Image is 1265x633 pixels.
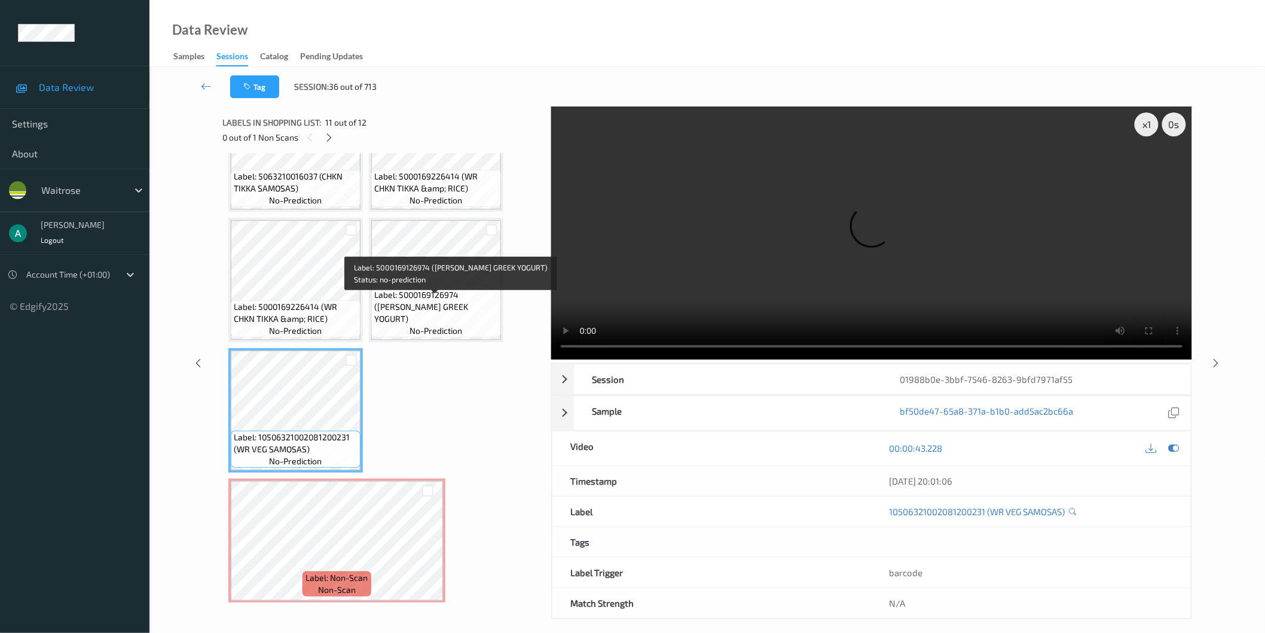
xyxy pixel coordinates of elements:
[552,588,872,618] div: Match Strength
[260,50,288,65] div: Catalog
[270,325,322,337] span: no-prediction
[270,455,322,467] span: no-prediction
[410,194,463,206] span: no-prediction
[216,50,248,66] div: Sessions
[872,588,1191,618] div: N/A
[173,48,216,65] a: Samples
[1135,112,1159,136] div: x 1
[552,431,872,465] div: Video
[329,81,377,93] span: 36 out of 713
[552,558,872,588] div: Label Trigger
[374,289,498,325] span: Label: 5000169126974 ([PERSON_NAME] GREEK YOGURT)
[270,194,322,206] span: no-prediction
[890,506,1065,518] a: 10506321002081200231 (WR VEG SAMOSAS)
[306,572,368,584] span: Label: Non-Scan
[318,584,356,596] span: non-scan
[574,396,882,430] div: Sample
[300,50,363,65] div: Pending Updates
[872,558,1191,588] div: barcode
[374,171,498,194] span: Label: 5000169226414 (WR CHKN TIKKA &amp; RICE)
[552,527,872,557] div: Tags
[222,117,321,129] span: Labels in shopping list:
[216,48,260,66] a: Sessions
[890,442,943,454] a: 00:00:43.228
[260,48,300,65] a: Catalog
[900,405,1074,421] a: bf50de47-65a8-371a-b1b0-add5ac2bc66a
[882,364,1191,394] div: 01988b0e-3bbf-7546-8263-9bfd7971af55
[552,466,872,496] div: Timestamp
[890,475,1173,487] div: [DATE] 20:01:06
[230,75,279,98] button: Tag
[173,50,204,65] div: Samples
[552,364,1191,395] div: Session01988b0e-3bbf-7546-8263-9bfd7971af55
[234,171,357,194] span: Label: 5063210016037 (CHKN TIKKA SAMOSAS)
[574,364,882,394] div: Session
[222,130,543,145] div: 0 out of 1 Non Scans
[325,117,366,129] span: 11 out of 12
[172,24,247,36] div: Data Review
[234,301,357,325] span: Label: 5000169226414 (WR CHKN TIKKA &amp; RICE)
[410,325,463,337] span: no-prediction
[294,81,329,93] span: Session:
[234,431,357,455] span: Label: 10506321002081200231 (WR VEG SAMOSAS)
[552,395,1191,431] div: Samplebf50de47-65a8-371a-b1b0-add5ac2bc66a
[1162,112,1186,136] div: 0 s
[300,48,375,65] a: Pending Updates
[552,497,872,527] div: Label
